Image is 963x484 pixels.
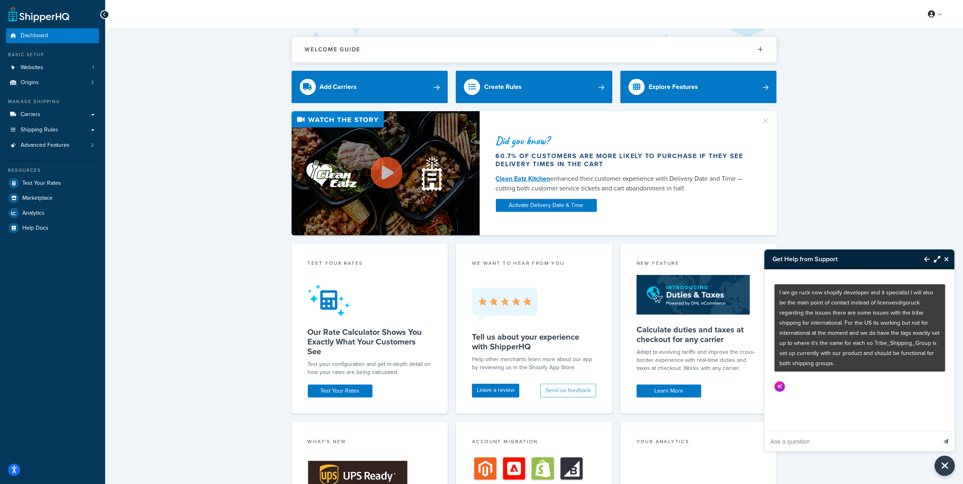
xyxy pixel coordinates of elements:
div: Test your configuration and get in-depth detail on how your rates are being calculated. [308,360,432,376]
div: Add Carriers [320,81,357,93]
a: Test Your Rates [6,176,99,190]
div: enhanced their customer experience with Delivery Date and Time — cutting both customer service ti... [496,174,751,193]
span: Websites [21,64,43,71]
li: Websites [6,60,99,75]
div: Explore Features [649,81,698,93]
input: Ask a question [764,432,937,451]
span: 2 [91,142,94,149]
a: Explore Features [620,71,777,103]
div: Manage Shipping [6,98,99,105]
a: Help Docs [6,221,99,235]
p: Adapt to evolving tariffs and improve the cross-border experience with real-time duties and taxes... [637,348,761,372]
button: Maximize Resource Center [930,250,940,268]
img: Bot Avatar [775,381,785,392]
span: 3 [91,79,94,86]
div: Did you know? [496,135,751,146]
a: Advanced Features2 [6,138,99,153]
a: Marketplace [6,191,99,205]
div: 60.7% of customers are more likely to purchase if they see delivery times in the cart [496,152,751,168]
span: Marketplace [22,195,53,202]
a: Add Carriers [292,71,448,103]
h5: Tell us about your experience with ShipperHQ [472,332,596,351]
span: Test Your Rates [22,180,61,187]
p: I am go ruck now shopify developer and it specialist I will also be the main point of contact ins... [779,287,940,368]
div: Test your rates [308,260,432,269]
span: 1 [92,64,94,71]
a: Dashboard [6,28,99,43]
h2: Welcome Guide [305,46,361,53]
div: Your Analytics [637,438,761,447]
a: Activate Delivery Date & Time [496,199,597,212]
a: Clean Eatz Kitchen [496,174,550,183]
div: Basic Setup [6,51,99,58]
span: Advanced Features [21,142,70,149]
a: Analytics [6,206,99,220]
button: Close Resource Center [940,254,955,264]
a: Test Your Rates [308,385,373,397]
a: Shipping Rules [6,123,99,137]
li: Advanced Features [6,138,99,153]
a: Carriers [6,107,99,122]
h5: Calculate duties and taxes at checkout for any carrier [637,325,761,344]
span: Analytics [22,210,44,217]
a: Create Rules [456,71,612,103]
span: Carriers [21,111,40,118]
a: Websites1 [6,60,99,75]
span: Origins [21,79,39,86]
button: Close Resource Center [935,456,955,476]
div: New Feature [637,260,761,269]
div: Create Rules [484,81,522,93]
h5: Our Rate Calculator Shows You Exactly What Your Customers See [308,327,432,356]
div: Resources [6,167,99,174]
img: Video thumbnail [292,111,480,235]
div: What's New [308,438,432,447]
p: we want to hear from you [472,260,596,267]
a: Learn More [637,385,701,397]
p: Help other merchants learn more about our app by reviewing us in the Shopify App Store. [472,355,596,372]
div: Account Migration [472,438,596,447]
button: Send us feedback [540,384,596,397]
span: Dashboard [21,32,48,39]
li: Origins [6,75,99,90]
a: Origins3 [6,75,99,90]
h3: Get Help from Support [764,249,916,269]
button: Send message [938,431,955,451]
button: Welcome Guide [292,37,777,62]
span: Shipping Rules [21,127,58,133]
button: Back to Resource Center [916,250,930,268]
span: Help Docs [22,225,49,232]
a: Leave a review [472,384,519,397]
